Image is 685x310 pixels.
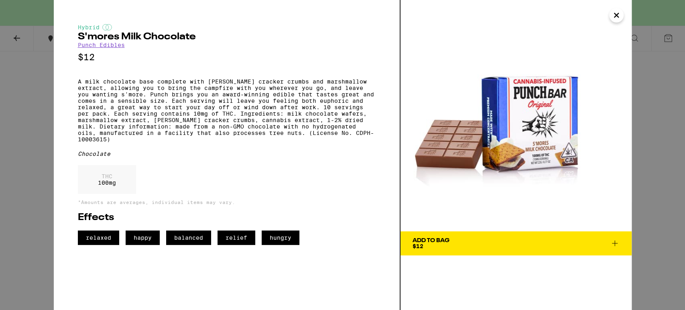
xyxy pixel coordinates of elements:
div: Hybrid [78,24,376,31]
p: A milk chocolate base complete with [PERSON_NAME] cracker crumbs and marshmallow extract, allowin... [78,78,376,143]
span: relief [217,230,255,245]
h2: S'mores Milk Chocolate [78,32,376,42]
a: Punch Edibles [78,42,125,48]
div: Add To Bag [413,238,449,243]
span: hungry [262,230,299,245]
div: Chocolate [78,151,376,157]
button: Add To Bag$12 [400,231,632,255]
div: 100 mg [78,165,136,194]
p: *Amounts are averages, individual items may vary. [78,200,376,205]
span: $12 [413,243,423,249]
p: $12 [78,52,376,62]
p: THC [98,173,116,179]
button: Close [609,8,624,22]
span: happy [126,230,160,245]
img: hybridColor.svg [102,24,112,31]
h2: Effects [78,213,376,222]
span: relaxed [78,230,119,245]
span: Hi. Need any help? [5,6,58,12]
span: balanced [166,230,211,245]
